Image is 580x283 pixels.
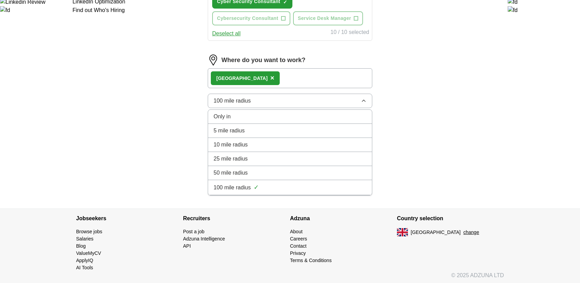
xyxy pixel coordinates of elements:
a: Contact [290,243,306,249]
button: 100 mile radius [208,94,372,108]
a: Blog [76,243,86,249]
a: Careers [290,236,307,241]
span: × [270,74,275,82]
button: change [463,229,479,236]
span: 100 mile radius [214,97,251,105]
label: Where do you want to work? [221,56,305,65]
a: Terms & Conditions [290,258,331,263]
span: 100 mile radius [214,184,251,192]
button: × [270,73,275,83]
a: Browse jobs [76,229,102,234]
span: 25 mile radius [214,155,248,163]
span: 5 mile radius [214,127,245,135]
h4: Country selection [397,209,504,228]
button: Deselect all [212,30,241,38]
span: 50 mile radius [214,169,248,177]
div: [GEOGRAPHIC_DATA] [216,75,268,82]
a: ValueMyCV [76,250,101,256]
span: Service Desk Manager [298,15,351,22]
button: Service Desk Manager [293,11,363,25]
a: Adzuna Intelligence [183,236,225,241]
a: ApplyIQ [76,258,93,263]
img: location.png [208,55,219,66]
span: ✓ [254,183,259,192]
button: Cybersecurity Consultant [212,11,290,25]
span: 10 mile radius [214,141,248,149]
a: Salaries [76,236,94,241]
img: UK flag [397,228,408,236]
span: Only in [214,113,231,121]
div: 10 / 10 selected [330,28,369,38]
span: [GEOGRAPHIC_DATA] [411,229,461,236]
a: AI Tools [76,265,93,270]
a: Post a job [183,229,204,234]
a: API [183,243,191,249]
a: About [290,229,303,234]
span: Cybersecurity Consultant [217,15,278,22]
a: Privacy [290,250,306,256]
